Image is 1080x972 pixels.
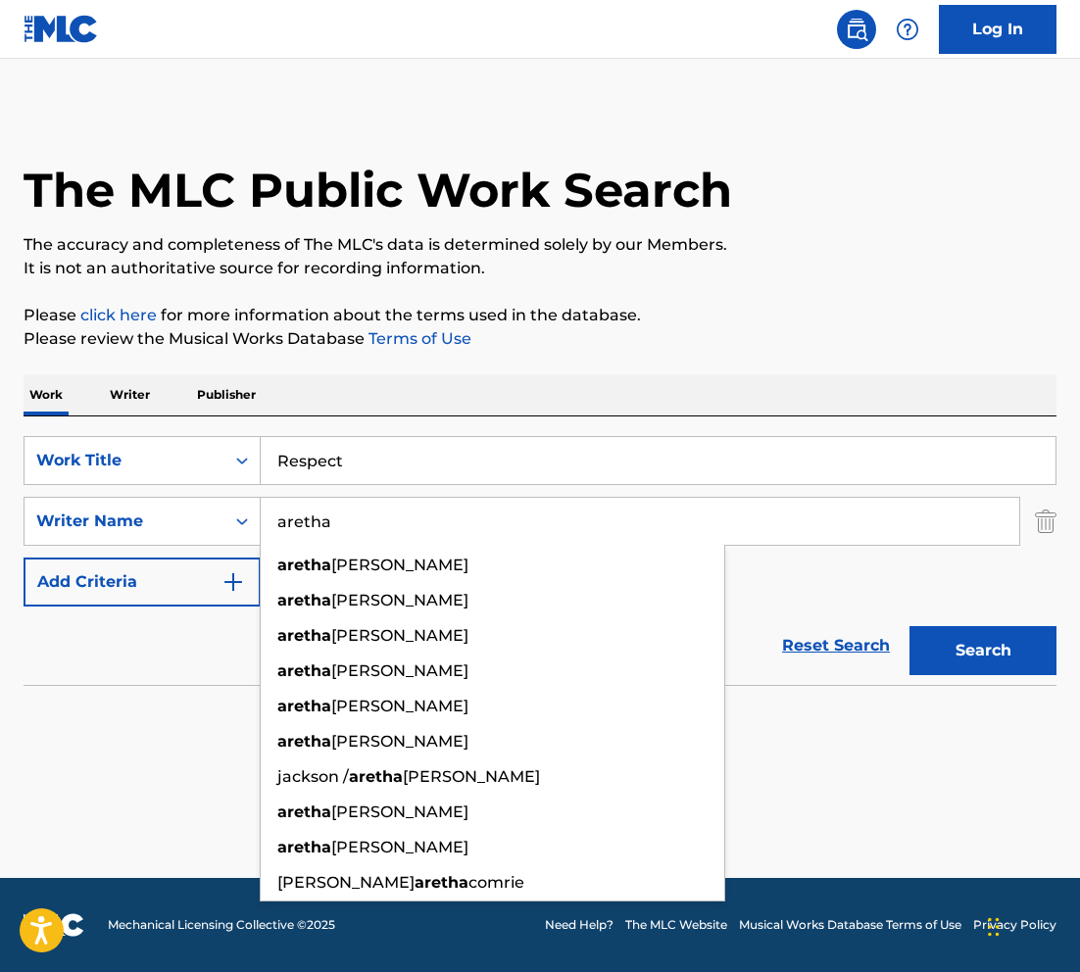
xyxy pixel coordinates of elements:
[415,873,468,892] strong: aretha
[545,916,614,934] a: Need Help?
[277,591,331,609] strong: aretha
[277,556,331,574] strong: aretha
[331,838,468,856] span: [PERSON_NAME]
[24,436,1056,685] form: Search Form
[24,558,261,607] button: Add Criteria
[845,18,868,41] img: search
[24,15,99,43] img: MLC Logo
[24,374,69,415] p: Work
[24,257,1056,280] p: It is not an authoritative source for recording information.
[349,767,403,786] strong: aretha
[331,697,468,715] span: [PERSON_NAME]
[888,10,927,49] div: Help
[277,697,331,715] strong: aretha
[982,878,1080,972] iframe: Chat Widget
[331,556,468,574] span: [PERSON_NAME]
[331,802,468,821] span: [PERSON_NAME]
[331,661,468,680] span: [PERSON_NAME]
[973,916,1056,934] a: Privacy Policy
[739,916,961,934] a: Musical Works Database Terms of Use
[36,510,213,533] div: Writer Name
[331,626,468,645] span: [PERSON_NAME]
[24,233,1056,257] p: The accuracy and completeness of The MLC's data is determined solely by our Members.
[277,802,331,821] strong: aretha
[104,374,156,415] p: Writer
[403,767,540,786] span: [PERSON_NAME]
[625,916,727,934] a: The MLC Website
[277,661,331,680] strong: aretha
[772,624,900,667] a: Reset Search
[191,374,262,415] p: Publisher
[108,916,335,934] span: Mechanical Licensing Collective © 2025
[939,5,1056,54] a: Log In
[331,732,468,751] span: [PERSON_NAME]
[909,626,1056,675] button: Search
[24,913,84,937] img: logo
[277,626,331,645] strong: aretha
[36,449,213,472] div: Work Title
[468,873,524,892] span: comrie
[277,732,331,751] strong: aretha
[837,10,876,49] a: Public Search
[221,570,245,594] img: 9d2ae6d4665cec9f34b9.svg
[24,327,1056,351] p: Please review the Musical Works Database
[331,591,468,609] span: [PERSON_NAME]
[896,18,919,41] img: help
[277,873,415,892] span: [PERSON_NAME]
[277,838,331,856] strong: aretha
[24,304,1056,327] p: Please for more information about the terms used in the database.
[277,767,349,786] span: jackson /
[1035,497,1056,546] img: Delete Criterion
[988,898,1000,956] div: Drag
[365,329,471,348] a: Terms of Use
[80,306,157,324] a: click here
[24,161,732,219] h1: The MLC Public Work Search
